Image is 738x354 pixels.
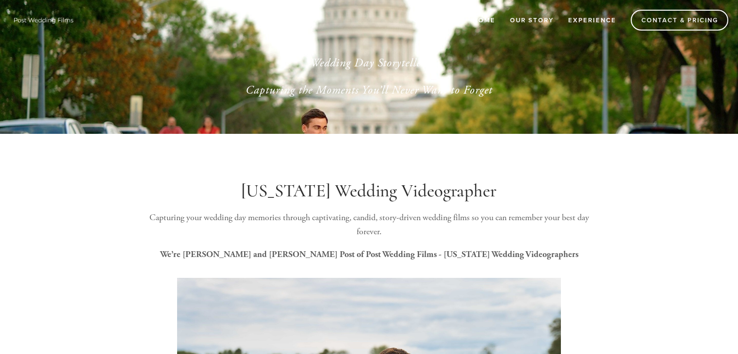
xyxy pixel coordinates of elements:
[504,12,560,28] a: Our Story
[153,81,586,99] p: Capturing the Moments You’ll Never Want to Forget
[562,12,623,28] a: Experience
[466,12,502,28] a: Home
[160,249,578,259] strong: We’re [PERSON_NAME] and [PERSON_NAME] Post of Post Wedding Films - [US_STATE] Wedding Videographers
[631,10,728,31] a: Contact & Pricing
[137,211,601,239] p: Capturing your wedding day memories through captivating, candid, story-driven wedding films so yo...
[137,180,601,202] h1: [US_STATE] Wedding Videographer
[10,13,78,27] img: Wisconsin Wedding Videographer
[153,54,586,72] p: Wedding Day Storytellers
